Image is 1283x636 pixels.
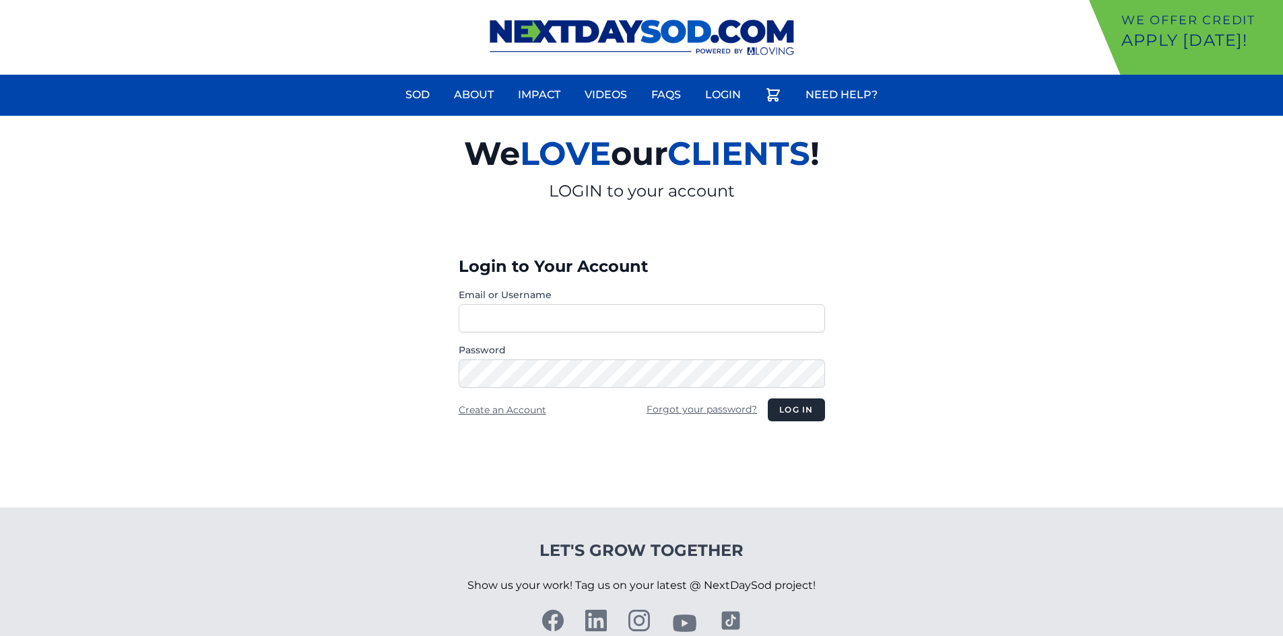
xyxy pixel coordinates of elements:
p: We offer Credit [1121,11,1278,30]
p: Apply [DATE]! [1121,30,1278,51]
a: Login [697,79,749,111]
a: Create an Account [459,404,546,416]
h4: Let's Grow Together [467,540,816,561]
p: LOGIN to your account [308,180,976,202]
label: Password [459,343,825,357]
a: Impact [510,79,568,111]
h2: We our ! [308,127,976,180]
a: About [446,79,502,111]
button: Log in [768,398,824,421]
a: Sod [397,79,438,111]
a: FAQs [643,79,689,111]
a: Need Help? [797,79,886,111]
a: Forgot your password? [647,403,757,415]
span: CLIENTS [667,134,810,173]
h3: Login to Your Account [459,256,825,277]
span: LOVE [520,134,611,173]
label: Email or Username [459,288,825,302]
a: Videos [577,79,635,111]
p: Show us your work! Tag us on your latest @ NextDaySod project! [467,561,816,610]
